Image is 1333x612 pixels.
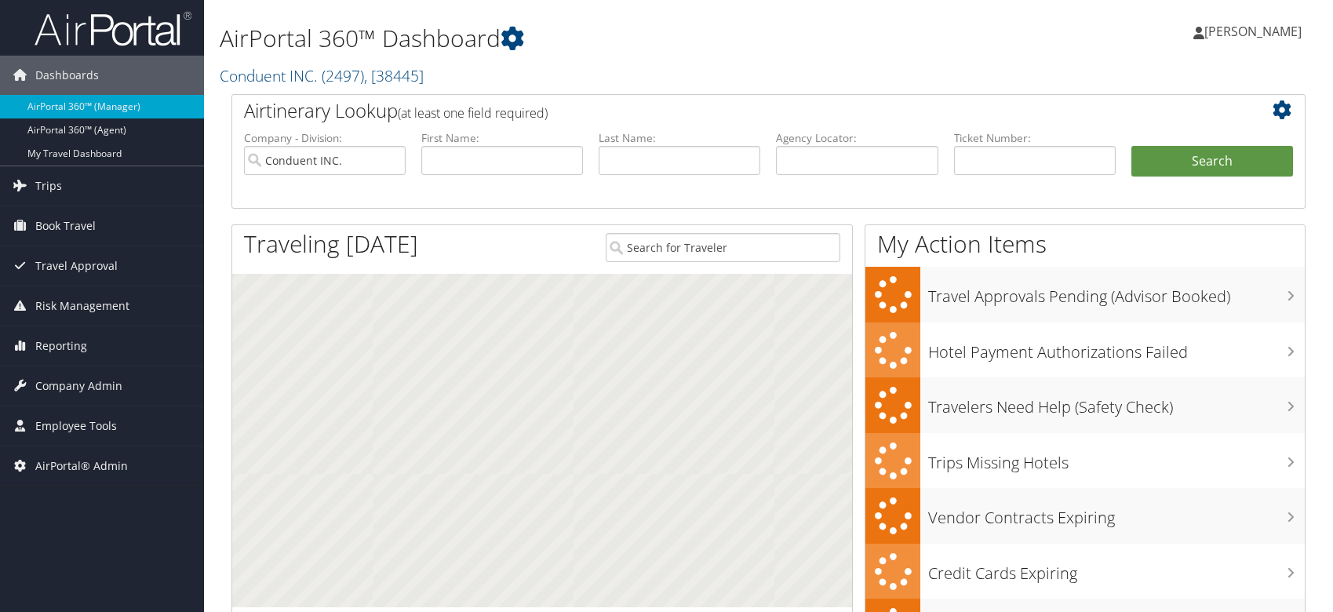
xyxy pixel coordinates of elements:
a: Travelers Need Help (Safety Check) [865,377,1305,433]
h1: AirPortal 360™ Dashboard [220,22,952,55]
span: Dashboards [35,56,99,95]
span: (at least one field required) [398,104,548,122]
a: Conduent INC. [220,65,424,86]
a: Travel Approvals Pending (Advisor Booked) [865,267,1305,322]
label: Ticket Number: [954,130,1116,146]
h3: Vendor Contracts Expiring [928,499,1305,529]
a: [PERSON_NAME] [1193,8,1317,55]
span: Employee Tools [35,406,117,446]
span: Book Travel [35,206,96,246]
button: Search [1131,146,1293,177]
span: Reporting [35,326,87,366]
h3: Trips Missing Hotels [928,444,1305,474]
span: , [ 38445 ] [364,65,424,86]
label: First Name: [421,130,583,146]
span: Trips [35,166,62,206]
a: Vendor Contracts Expiring [865,488,1305,544]
h1: Traveling [DATE] [244,228,418,260]
a: Trips Missing Hotels [865,433,1305,489]
img: airportal-logo.png [35,10,191,47]
h3: Travelers Need Help (Safety Check) [928,388,1305,418]
input: Search for Traveler [606,233,840,262]
span: ( 2497 ) [322,65,364,86]
span: Company Admin [35,366,122,406]
h3: Travel Approvals Pending (Advisor Booked) [928,278,1305,308]
h3: Credit Cards Expiring [928,555,1305,585]
a: Credit Cards Expiring [865,544,1305,599]
span: Travel Approval [35,246,118,286]
h3: Hotel Payment Authorizations Failed [928,333,1305,363]
label: Agency Locator: [776,130,938,146]
span: AirPortal® Admin [35,446,128,486]
label: Company - Division: [244,130,406,146]
a: Hotel Payment Authorizations Failed [865,322,1305,378]
h1: My Action Items [865,228,1305,260]
label: Last Name: [599,130,760,146]
h2: Airtinerary Lookup [244,97,1204,124]
span: [PERSON_NAME] [1204,23,1302,40]
span: Risk Management [35,286,129,326]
